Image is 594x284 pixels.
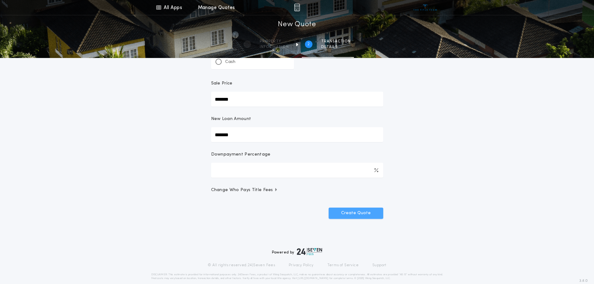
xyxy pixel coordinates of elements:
span: Transaction [321,39,351,44]
span: Property [260,39,289,44]
p: DISCLAIMER: This estimate is provided for informational purposes only. 24|Seven Fees, a product o... [151,273,443,280]
span: 3.8.0 [579,278,588,284]
a: Terms of Service [327,263,359,268]
input: New Loan Amount [211,127,383,142]
a: Privacy Policy [289,263,314,268]
span: details [321,45,351,50]
p: Cash [225,59,235,65]
button: Create Quote [329,208,383,219]
button: Change Who Pays Title Fees [211,187,383,193]
img: img [294,4,300,11]
h2: 2 [307,42,310,47]
span: Change Who Pays Title Fees [211,187,278,193]
p: New Loan Amount [211,116,251,122]
p: Downpayment Percentage [211,152,271,158]
p: © All rights reserved. 24|Seven Fees [208,263,275,268]
input: Downpayment Percentage [211,163,383,178]
div: Powered by [272,248,322,255]
span: information [260,45,289,50]
a: [URL][DOMAIN_NAME] [297,277,328,280]
a: Support [372,263,386,268]
img: vs-icon [413,4,437,11]
p: Sale Price [211,80,233,87]
h1: New Quote [278,20,316,30]
input: Sale Price [211,92,383,107]
img: logo [297,248,322,255]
